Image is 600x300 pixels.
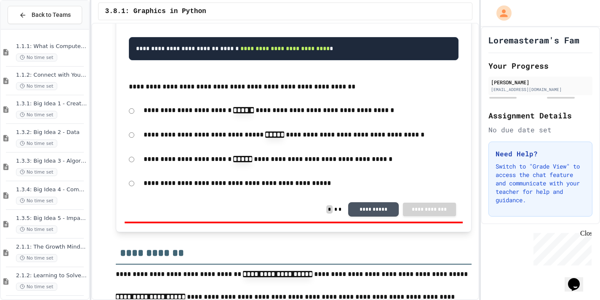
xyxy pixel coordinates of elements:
span: No time set [16,54,57,62]
div: No due date set [488,125,592,135]
h1: Loremasteram's Fam [488,34,579,46]
span: 1.3.2: Big Idea 2 - Data [16,129,87,136]
span: No time set [16,111,57,119]
div: My Account [488,3,514,23]
span: 1.1.2: Connect with Your World [16,72,87,79]
span: Back to Teams [32,11,71,19]
span: 1.1.1: What is Computer Science? [16,43,87,50]
iframe: chat widget [530,230,592,265]
span: No time set [16,225,57,233]
iframe: chat widget [565,266,592,292]
span: 2.1.2: Learning to Solve Hard Problems [16,272,87,279]
div: Chat with us now!Close [3,3,58,54]
span: No time set [16,197,57,205]
h2: Your Progress [488,60,592,72]
div: [EMAIL_ADDRESS][DOMAIN_NAME] [491,86,590,93]
span: 2.1.1: The Growth Mindset [16,244,87,251]
span: 1.3.5: Big Idea 5 - Impact of Computing [16,215,87,222]
span: 3.8.1: Graphics in Python [105,6,206,16]
span: No time set [16,283,57,291]
h3: Need Help? [496,149,585,159]
div: [PERSON_NAME] [491,78,590,86]
span: 1.3.1: Big Idea 1 - Creative Development [16,100,87,107]
span: No time set [16,168,57,176]
span: 1.3.3: Big Idea 3 - Algorithms and Programming [16,158,87,165]
span: No time set [16,254,57,262]
span: No time set [16,139,57,147]
p: Switch to "Grade View" to access the chat feature and communicate with your teacher for help and ... [496,162,585,204]
span: No time set [16,82,57,90]
span: 1.3.4: Big Idea 4 - Computing Systems and Networks [16,186,87,193]
h2: Assignment Details [488,110,592,121]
